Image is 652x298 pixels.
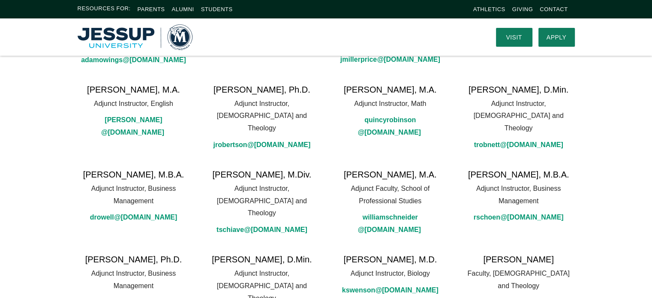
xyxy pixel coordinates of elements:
h6: [PERSON_NAME], M.Div. [212,169,311,181]
span: drowell [90,211,114,224]
a: Athletics [473,6,505,12]
a: trobnett @[DOMAIN_NAME] [474,139,563,151]
img: Multnomah University Logo [78,24,192,50]
span: williamschneider [363,211,418,224]
h6: [PERSON_NAME], D.Min. [212,253,312,265]
h6: [PERSON_NAME], M.B.A. [468,169,569,181]
span: @[DOMAIN_NAME] [358,224,421,236]
h6: [PERSON_NAME], Ph.D. [213,84,310,96]
span: Resources For: [78,4,131,14]
span: jmillerprice [340,54,377,66]
span: @[DOMAIN_NAME] [376,284,439,297]
span: Adjunct Instructor, [DEMOGRAPHIC_DATA] and Theology [206,183,318,220]
h6: [PERSON_NAME], M.B.A. [83,169,184,181]
span: @[DOMAIN_NAME] [247,139,310,151]
span: rschoen [474,211,500,224]
a: quincyrobinson @[DOMAIN_NAME] [334,114,446,139]
span: jrobertson [213,139,247,151]
a: Home [78,24,192,50]
span: Adjunct Instructor, [DEMOGRAPHIC_DATA] and Theology [206,98,318,135]
a: jmillerprice @[DOMAIN_NAME] [340,54,440,66]
h6: [PERSON_NAME], M.A. [87,84,180,96]
span: quincyrobinson [364,114,416,126]
span: @[DOMAIN_NAME] [358,126,421,139]
span: Adjunct Instructor, English [94,98,173,110]
h6: [PERSON_NAME], D.Min. [469,84,568,96]
span: adamowings [81,54,123,66]
span: Adjunct Instructor, Business Management [78,183,190,208]
a: Visit [496,28,532,47]
h6: [PERSON_NAME], Ph.D. [85,253,182,265]
span: Faculty, [DEMOGRAPHIC_DATA] and Theology [463,268,575,292]
h6: [PERSON_NAME] [483,253,553,265]
a: Contact [540,6,568,12]
span: Adjunct Instructor, Business Management [463,183,575,208]
span: @[DOMAIN_NAME] [500,139,563,151]
span: @[DOMAIN_NAME] [377,54,440,66]
a: Alumni [171,6,194,12]
a: rschoen @[DOMAIN_NAME] [474,211,564,224]
a: williamschneider @[DOMAIN_NAME] [334,211,446,236]
span: @[DOMAIN_NAME] [244,224,307,236]
h6: [PERSON_NAME], M.A. [344,84,437,96]
a: Students [201,6,233,12]
span: Adjunct Instructor, Biology [351,268,430,280]
a: [PERSON_NAME] @[DOMAIN_NAME] [78,114,190,139]
a: jrobertson @[DOMAIN_NAME] [213,139,310,151]
a: Apply [538,28,575,47]
span: kswenson [342,284,375,297]
h6: [PERSON_NAME], M.A. [344,169,437,181]
a: kswenson @[DOMAIN_NAME] [342,284,439,297]
span: @[DOMAIN_NAME] [101,126,164,139]
span: Adjunct Instructor, Business Management [78,268,190,292]
a: drowell @[DOMAIN_NAME] [90,211,177,224]
span: Adjunct Instructor, [DEMOGRAPHIC_DATA] and Theology [463,98,575,135]
span: tschiave [216,224,244,236]
span: trobnett [474,139,500,151]
a: tschiave @[DOMAIN_NAME] [216,224,307,236]
a: adamowings @[DOMAIN_NAME] [81,54,186,66]
span: @[DOMAIN_NAME] [123,54,186,66]
span: @[DOMAIN_NAME] [114,211,177,224]
a: Parents [138,6,165,12]
h6: [PERSON_NAME], M.D. [343,253,437,265]
span: [PERSON_NAME] [105,114,162,126]
a: Giving [512,6,533,12]
span: Adjunct Faculty, School of Professional Studies [334,183,446,208]
span: @[DOMAIN_NAME] [500,211,563,224]
span: Adjunct Instructor, Math [354,98,426,110]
